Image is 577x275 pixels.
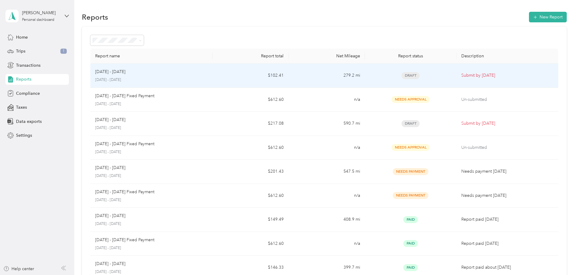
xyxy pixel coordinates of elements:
td: $201.43 [212,160,288,184]
td: $612.60 [212,136,288,160]
p: Needs payment [DATE] [461,168,553,175]
span: Transactions [16,62,40,69]
p: [DATE] - [DATE] [95,117,125,123]
td: n/a [288,184,365,208]
span: Paid [403,264,418,271]
td: $217.08 [212,112,288,136]
p: [DATE] - [DATE] [95,165,125,171]
td: $612.60 [212,232,288,256]
p: [DATE] - [DATE] [95,125,208,131]
p: Un-submitted [461,144,553,151]
td: n/a [288,88,365,112]
th: Net Mileage [288,49,365,64]
div: Personal dashboard [22,18,54,22]
td: $612.60 [212,88,288,112]
p: [DATE] - [DATE] [95,197,208,203]
th: Report name [90,49,212,64]
td: 408.9 mi [288,208,365,232]
p: Un-submitted [461,96,553,103]
span: Trips [16,48,25,54]
h1: Reports [82,14,108,20]
p: Submit by [DATE] [461,120,553,127]
span: Home [16,34,28,40]
button: New Report [529,12,567,22]
span: Draft [401,120,420,127]
p: Submit by [DATE] [461,72,553,79]
span: Draft [401,72,420,79]
span: Taxes [16,104,27,110]
span: Reports [16,76,31,82]
p: [DATE] - [DATE] [95,269,208,275]
iframe: Everlance-gr Chat Button Frame [543,241,577,275]
div: Report status [370,53,452,59]
span: Data exports [16,118,42,125]
p: [DATE] - [DATE] Fixed Payment [95,141,154,147]
span: Needs Approval [392,144,430,151]
p: [DATE] - [DATE] Fixed Payment [95,93,154,99]
td: n/a [288,136,365,160]
td: 590.7 mi [288,112,365,136]
td: $612.60 [212,184,288,208]
p: [DATE] - [DATE] [95,213,125,219]
p: Report paid about [DATE] [461,264,553,271]
p: [DATE] - [DATE] [95,149,208,155]
th: Report total [212,49,288,64]
span: Needs Payment [393,192,428,199]
p: Report paid [DATE] [461,240,553,247]
p: [DATE] - [DATE] Fixed Payment [95,189,154,195]
span: Paid [403,240,418,247]
th: Description [456,49,558,64]
p: [DATE] - [DATE] [95,69,125,75]
p: [DATE] - [DATE] [95,77,208,83]
td: $149.49 [212,208,288,232]
td: n/a [288,232,365,256]
button: Help center [3,266,34,272]
p: [DATE] - [DATE] [95,221,208,227]
span: Needs Payment [393,168,428,175]
span: Paid [403,216,418,223]
p: [DATE] - [DATE] [95,173,208,179]
p: [DATE] - [DATE] [95,101,208,107]
p: [DATE] - [DATE] [95,245,208,251]
div: [PERSON_NAME] [22,10,60,16]
span: Compliance [16,90,40,97]
p: [DATE] - [DATE] [95,261,125,267]
p: Report paid [DATE] [461,216,553,223]
span: Needs Approval [392,96,430,103]
td: 279.2 mi [288,64,365,88]
span: 1 [60,49,67,54]
td: $102.41 [212,64,288,88]
span: Settings [16,132,32,139]
p: [DATE] - [DATE] Fixed Payment [95,237,154,243]
p: Needs payment [DATE] [461,192,553,199]
td: 547.5 mi [288,160,365,184]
